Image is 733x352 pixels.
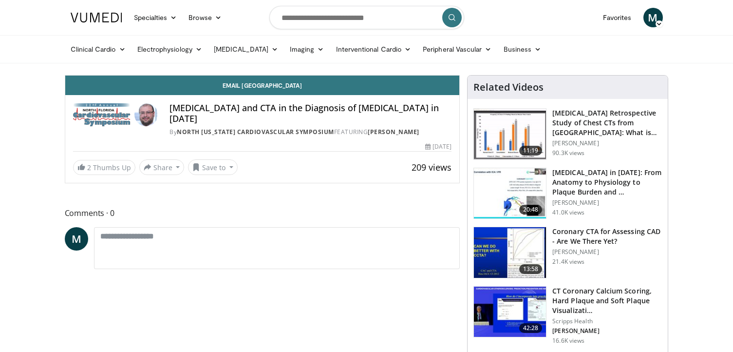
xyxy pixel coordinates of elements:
img: Avatar [134,103,158,126]
h4: [MEDICAL_DATA] and CTA in the Diagnosis of [MEDICAL_DATA] in [DATE] [169,103,451,124]
span: 11:19 [519,146,543,156]
h3: [MEDICAL_DATA] Retrospective Study of Chest CTs from [GEOGRAPHIC_DATA]: What is the Re… [552,108,662,137]
h3: [MEDICAL_DATA] in [DATE]: From Anatomy to Physiology to Plaque Burden and … [552,168,662,197]
img: North Florida Cardiovascular Symposium [73,103,131,126]
img: c2eb46a3-50d3-446d-a553-a9f8510c7760.150x105_q85_crop-smart_upscale.jpg [474,109,546,159]
a: Electrophysiology [132,39,208,59]
a: Peripheral Vascular [417,39,497,59]
p: 90.3K views [552,149,584,157]
h4: Related Videos [473,81,544,93]
span: 13:58 [519,264,543,274]
p: Scripps Health [552,317,662,325]
span: 20:48 [519,205,543,215]
div: [DATE] [425,142,451,151]
a: Imaging [284,39,330,59]
a: Email [GEOGRAPHIC_DATA] [65,76,460,95]
a: 2 Thumbs Up [73,160,135,175]
p: [PERSON_NAME] [552,248,662,256]
a: 11:19 [MEDICAL_DATA] Retrospective Study of Chest CTs from [GEOGRAPHIC_DATA]: What is the Re… [PE... [473,108,662,160]
p: [PERSON_NAME] [552,327,662,335]
h3: Coronary CTA for Assessing CAD - Are We There Yet? [552,227,662,246]
p: 41.0K views [552,209,584,216]
img: 4ea3ec1a-320e-4f01-b4eb-a8bc26375e8f.150x105_q85_crop-smart_upscale.jpg [474,287,546,337]
a: 20:48 [MEDICAL_DATA] in [DATE]: From Anatomy to Physiology to Plaque Burden and … [PERSON_NAME] 4... [473,168,662,219]
a: Interventional Cardio [330,39,417,59]
a: 42:28 CT Coronary Calcium Scoring, Hard Plaque and Soft Plaque Visualizati… Scripps Health [PERSO... [473,286,662,345]
a: M [65,227,88,251]
a: Browse [183,8,227,27]
img: 823da73b-7a00-425d-bb7f-45c8b03b10c3.150x105_q85_crop-smart_upscale.jpg [474,168,546,219]
img: VuMedi Logo [71,13,122,22]
a: North [US_STATE] Cardiovascular Symposium [177,128,334,136]
a: Clinical Cardio [65,39,132,59]
a: M [643,8,663,27]
a: [MEDICAL_DATA] [208,39,284,59]
a: [PERSON_NAME] [368,128,419,136]
p: [PERSON_NAME] [552,199,662,207]
button: Save to [188,159,238,175]
a: 13:58 Coronary CTA for Assessing CAD - Are We There Yet? [PERSON_NAME] 21.4K views [473,227,662,278]
span: 42:28 [519,323,543,333]
h3: CT Coronary Calcium Scoring, Hard Plaque and Soft Plaque Visualizati… [552,286,662,315]
img: 34b2b9a4-89e5-4b8c-b553-8a638b61a706.150x105_q85_crop-smart_upscale.jpg [474,227,546,278]
a: Business [498,39,547,59]
span: 2 [87,163,91,172]
input: Search topics, interventions [269,6,464,29]
button: Share [139,159,185,175]
span: 209 views [412,161,451,173]
div: By FEATURING [169,128,451,137]
span: Comments 0 [65,207,460,219]
p: [PERSON_NAME] [552,139,662,147]
p: 21.4K views [552,258,584,266]
a: Favorites [597,8,638,27]
a: Specialties [128,8,183,27]
p: 16.6K views [552,337,584,345]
